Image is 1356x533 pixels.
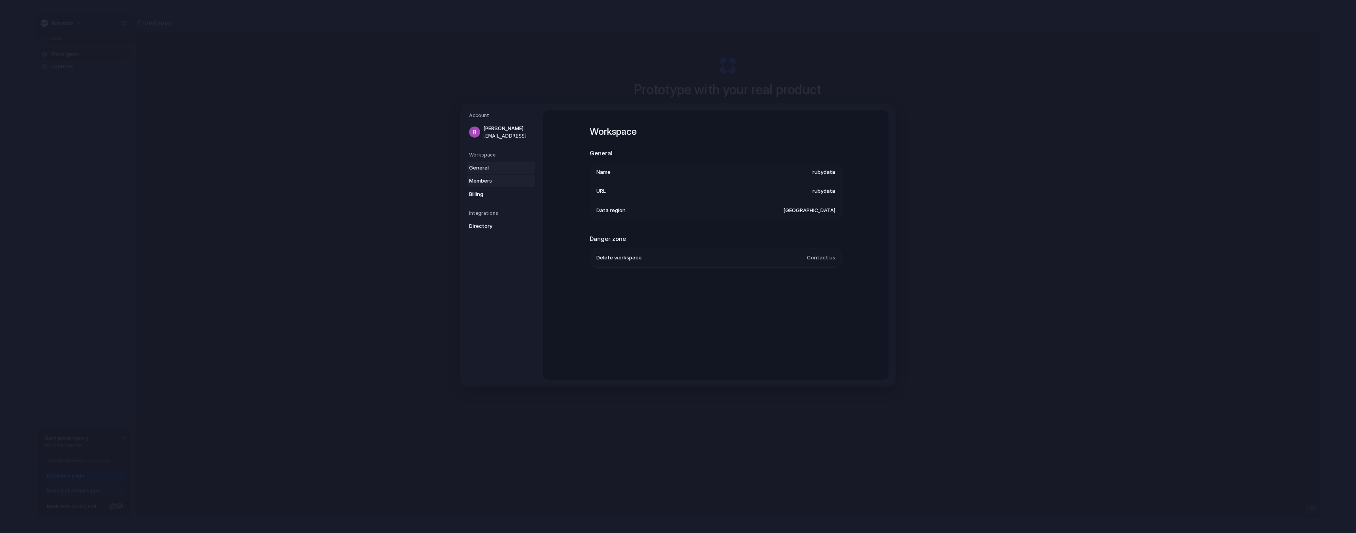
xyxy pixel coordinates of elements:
[590,235,842,244] h2: Danger zone
[590,149,842,158] h2: General
[596,207,626,214] span: Data region
[812,188,835,196] span: rubydata
[467,220,535,233] a: Directory
[467,122,535,142] a: [PERSON_NAME][EMAIL_ADDRESS]
[596,254,642,262] span: Delete workspace
[469,112,535,119] h5: Account
[467,188,535,201] a: Billing
[467,162,535,174] a: General
[590,125,842,139] h1: Workspace
[467,175,535,187] a: Members
[469,222,520,230] span: Directory
[469,210,535,217] h5: Integrations
[469,177,520,185] span: Members
[807,254,835,262] span: Contact us
[469,164,520,172] span: General
[783,207,835,214] span: [GEOGRAPHIC_DATA]
[469,151,535,158] h5: Workspace
[596,188,606,196] span: URL
[483,132,534,140] span: [EMAIL_ADDRESS]
[483,125,534,132] span: [PERSON_NAME]
[469,190,520,198] span: Billing
[812,169,835,177] span: rubydata
[596,169,611,177] span: Name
